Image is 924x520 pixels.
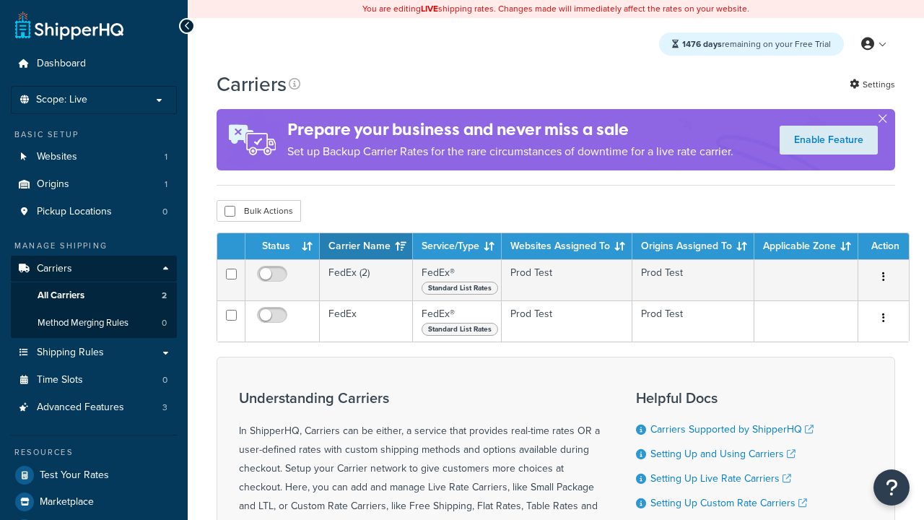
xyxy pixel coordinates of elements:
[650,495,807,511] a: Setting Up Custom Rate Carriers
[11,367,177,394] a: Time Slots 0
[217,200,301,222] button: Bulk Actions
[165,178,167,191] span: 1
[11,256,177,282] a: Carriers
[650,471,791,486] a: Setting Up Live Rate Carriers
[682,38,722,51] strong: 1476 days
[413,233,502,259] th: Service/Type: activate to sort column ascending
[11,199,177,225] a: Pickup Locations 0
[11,282,177,309] a: All Carriers 2
[11,256,177,338] li: Carriers
[858,233,909,259] th: Action
[502,233,632,259] th: Websites Assigned To: activate to sort column ascending
[11,282,177,309] li: All Carriers
[287,142,733,162] p: Set up Backup Carrier Rates for the rare circumstances of downtime for a live rate carrier.
[502,300,632,342] td: Prod Test
[37,263,72,275] span: Carriers
[11,144,177,170] a: Websites 1
[37,347,104,359] span: Shipping Rules
[422,323,498,336] span: Standard List Rates
[659,32,844,56] div: remaining on your Free Trial
[422,282,498,295] span: Standard List Rates
[165,151,167,163] span: 1
[632,233,754,259] th: Origins Assigned To: activate to sort column ascending
[11,171,177,198] li: Origins
[162,290,167,302] span: 2
[37,374,83,386] span: Time Slots
[11,310,177,337] li: Method Merging Rules
[11,489,177,515] a: Marketplace
[11,199,177,225] li: Pickup Locations
[632,259,754,300] td: Prod Test
[850,74,895,95] a: Settings
[632,300,754,342] td: Prod Test
[11,310,177,337] a: Method Merging Rules 0
[37,402,124,414] span: Advanced Features
[11,367,177,394] li: Time Slots
[239,390,600,406] h3: Understanding Carriers
[38,317,128,329] span: Method Merging Rules
[873,469,910,506] button: Open Resource Center
[11,240,177,252] div: Manage Shipping
[37,178,69,191] span: Origins
[11,51,177,77] a: Dashboard
[754,233,858,259] th: Applicable Zone: activate to sort column ascending
[11,394,177,421] li: Advanced Features
[162,206,167,218] span: 0
[245,233,320,259] th: Status: activate to sort column ascending
[11,144,177,170] li: Websites
[320,233,413,259] th: Carrier Name: activate to sort column ascending
[40,469,109,482] span: Test Your Rates
[15,11,123,40] a: ShipperHQ Home
[38,290,84,302] span: All Carriers
[217,70,287,98] h1: Carriers
[162,317,167,329] span: 0
[37,58,86,70] span: Dashboard
[11,129,177,141] div: Basic Setup
[36,94,87,106] span: Scope: Live
[40,496,94,508] span: Marketplace
[37,151,77,163] span: Websites
[320,259,413,300] td: FedEx (2)
[636,390,824,406] h3: Helpful Docs
[162,402,167,414] span: 3
[11,462,177,488] a: Test Your Rates
[413,300,502,342] td: FedEx®
[11,339,177,366] a: Shipping Rules
[217,109,287,170] img: ad-rules-rateshop-fe6ec290ccb7230408bd80ed9643f0289d75e0ffd9eb532fc0e269fcd187b520.png
[37,206,112,218] span: Pickup Locations
[287,118,733,142] h4: Prepare your business and never miss a sale
[320,300,413,342] td: FedEx
[11,394,177,421] a: Advanced Features 3
[650,422,814,437] a: Carriers Supported by ShipperHQ
[421,2,438,15] b: LIVE
[780,126,878,155] a: Enable Feature
[650,446,796,461] a: Setting Up and Using Carriers
[502,259,632,300] td: Prod Test
[413,259,502,300] td: FedEx®
[11,446,177,459] div: Resources
[11,171,177,198] a: Origins 1
[162,374,167,386] span: 0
